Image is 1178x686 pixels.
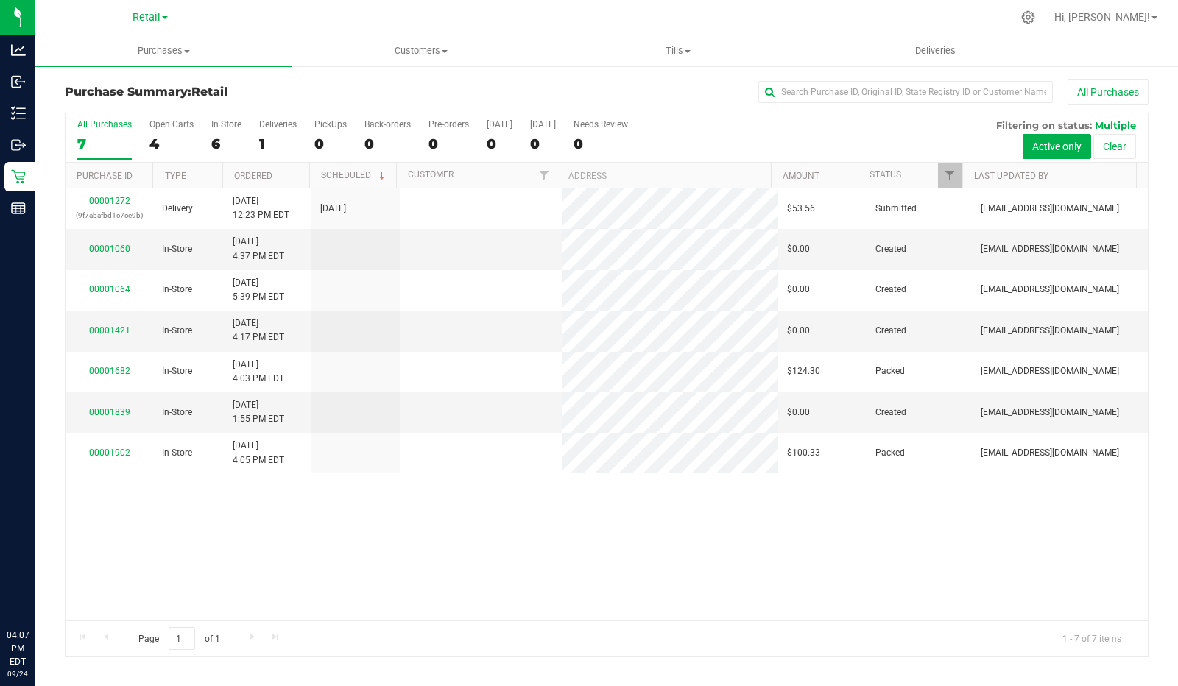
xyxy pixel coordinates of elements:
[875,446,905,460] span: Packed
[981,406,1119,420] span: [EMAIL_ADDRESS][DOMAIN_NAME]
[787,446,820,460] span: $100.33
[11,169,26,184] inline-svg: Retail
[787,406,810,420] span: $0.00
[11,43,26,57] inline-svg: Analytics
[162,283,192,297] span: In-Store
[11,138,26,152] inline-svg: Outbound
[549,35,806,66] a: Tills
[11,74,26,89] inline-svg: Inbound
[875,283,906,297] span: Created
[364,119,411,130] div: Back-orders
[787,324,810,338] span: $0.00
[1095,119,1136,131] span: Multiple
[787,283,810,297] span: $0.00
[364,135,411,152] div: 0
[89,284,130,294] a: 00001064
[233,398,284,426] span: [DATE] 1:55 PM EDT
[875,242,906,256] span: Created
[532,163,557,188] a: Filter
[428,119,469,130] div: Pre-orders
[65,85,426,99] h3: Purchase Summary:
[162,242,192,256] span: In-Store
[259,119,297,130] div: Deliveries
[162,324,192,338] span: In-Store
[408,169,454,180] a: Customer
[233,194,289,222] span: [DATE] 12:23 PM EDT
[530,119,556,130] div: [DATE]
[77,171,133,181] a: Purchase ID
[165,171,186,181] a: Type
[981,242,1119,256] span: [EMAIL_ADDRESS][DOMAIN_NAME]
[89,407,130,417] a: 00001839
[259,135,297,152] div: 1
[162,364,192,378] span: In-Store
[787,364,820,378] span: $124.30
[487,119,512,130] div: [DATE]
[875,364,905,378] span: Packed
[938,163,962,188] a: Filter
[234,171,272,181] a: Ordered
[787,202,815,216] span: $53.56
[7,668,29,679] p: 09/24
[233,358,284,386] span: [DATE] 4:03 PM EDT
[1093,134,1136,159] button: Clear
[974,171,1048,181] a: Last Updated By
[233,439,284,467] span: [DATE] 4:05 PM EDT
[126,627,232,650] span: Page of 1
[981,446,1119,460] span: [EMAIL_ADDRESS][DOMAIN_NAME]
[314,135,347,152] div: 0
[292,35,549,66] a: Customers
[133,11,161,24] span: Retail
[487,135,512,152] div: 0
[320,202,346,216] span: [DATE]
[314,119,347,130] div: PickUps
[895,44,976,57] span: Deliveries
[807,35,1064,66] a: Deliveries
[875,406,906,420] span: Created
[77,135,132,152] div: 7
[211,135,241,152] div: 6
[89,448,130,458] a: 00001902
[293,44,549,57] span: Customers
[162,446,192,460] span: In-Store
[428,135,469,152] div: 0
[169,627,195,650] input: 1
[11,201,26,216] inline-svg: Reports
[7,629,29,668] p: 04:07 PM EDT
[875,202,917,216] span: Submitted
[787,242,810,256] span: $0.00
[783,171,819,181] a: Amount
[1023,134,1091,159] button: Active only
[1068,79,1149,105] button: All Purchases
[870,169,901,180] a: Status
[321,170,388,180] a: Scheduled
[981,283,1119,297] span: [EMAIL_ADDRESS][DOMAIN_NAME]
[15,568,59,612] iframe: Resource center
[233,317,284,344] span: [DATE] 4:17 PM EDT
[211,119,241,130] div: In Store
[1054,11,1150,23] span: Hi, [PERSON_NAME]!
[550,44,805,57] span: Tills
[191,85,228,99] span: Retail
[89,325,130,336] a: 00001421
[981,324,1119,338] span: [EMAIL_ADDRESS][DOMAIN_NAME]
[89,366,130,376] a: 00001682
[574,135,628,152] div: 0
[1019,10,1037,24] div: Manage settings
[233,235,284,263] span: [DATE] 4:37 PM EDT
[996,119,1092,131] span: Filtering on status:
[875,324,906,338] span: Created
[77,119,132,130] div: All Purchases
[89,196,130,206] a: 00001272
[574,119,628,130] div: Needs Review
[11,106,26,121] inline-svg: Inventory
[35,44,292,57] span: Purchases
[233,276,284,304] span: [DATE] 5:39 PM EDT
[162,202,193,216] span: Delivery
[758,81,1053,103] input: Search Purchase ID, Original ID, State Registry ID or Customer Name...
[149,119,194,130] div: Open Carts
[89,244,130,254] a: 00001060
[530,135,556,152] div: 0
[149,135,194,152] div: 4
[981,202,1119,216] span: [EMAIL_ADDRESS][DOMAIN_NAME]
